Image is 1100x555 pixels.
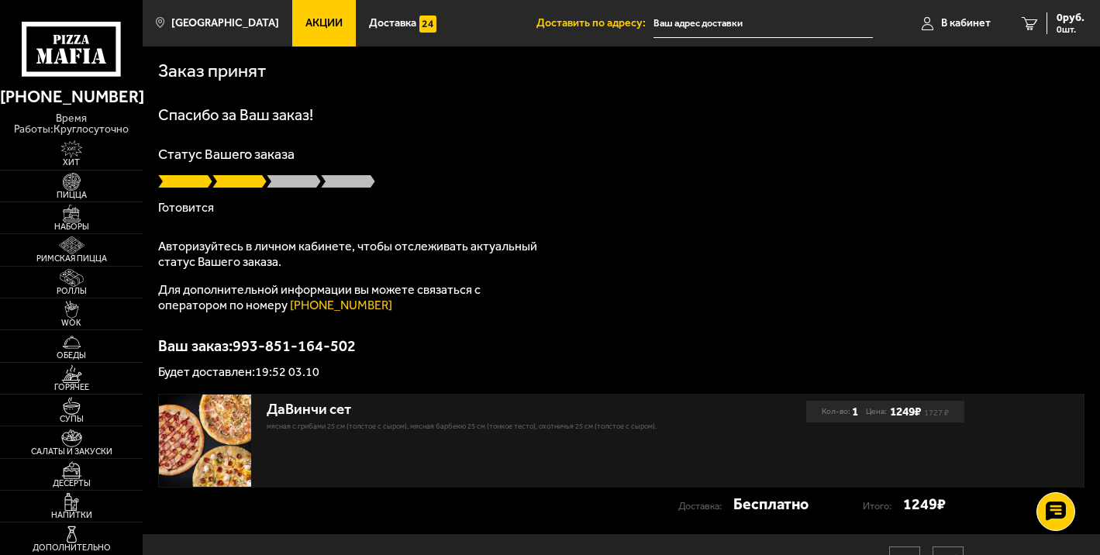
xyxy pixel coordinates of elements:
[866,401,887,422] span: Цена:
[158,338,1084,353] p: Ваш заказ: 993-851-164-502
[653,9,874,38] input: Ваш адрес доставки
[158,366,1084,378] p: Будет доставлен: 19:52 03.10
[267,401,700,419] div: ДаВинчи сет
[822,401,858,422] div: Кол-во:
[369,18,416,29] span: Доставка
[158,202,1084,214] p: Готовится
[158,239,546,270] p: Авторизуйтесь в личном кабинете, чтобы отслеживать актуальный статус Вашего заказа.
[924,410,949,416] s: 1727 ₽
[536,18,653,29] span: Доставить по адресу:
[158,107,1084,122] h1: Спасибо за Ваш заказ!
[1057,12,1084,23] span: 0 руб.
[171,18,279,29] span: [GEOGRAPHIC_DATA]
[158,62,266,81] h1: Заказ принят
[863,495,903,517] p: Итого:
[158,147,1084,161] p: Статус Вашего заказа
[903,493,946,515] strong: 1249 ₽
[733,493,809,515] strong: Бесплатно
[267,421,700,433] p: Мясная с грибами 25 см (толстое с сыром), Мясная Барбекю 25 см (тонкое тесто), Охотничья 25 см (т...
[419,16,436,33] img: 15daf4d41897b9f0e9f617042186c801.svg
[678,495,733,517] p: Доставка:
[941,18,991,29] span: В кабинет
[852,401,858,422] b: 1
[158,282,546,313] p: Для дополнительной информации вы можете связаться с оператором по номеру
[305,18,343,29] span: Акции
[890,405,921,419] b: 1249 ₽
[290,298,392,312] a: [PHONE_NUMBER]
[1057,25,1084,34] span: 0 шт.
